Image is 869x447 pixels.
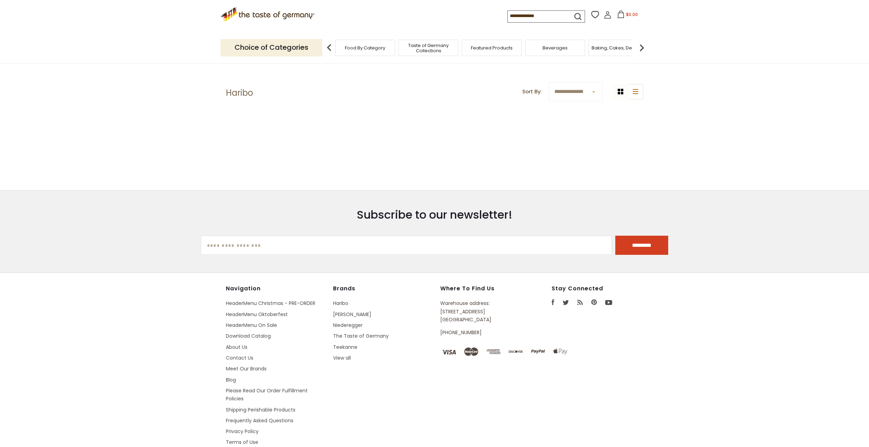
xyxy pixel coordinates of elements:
p: Choice of Categories [221,39,322,56]
a: Teekanne [333,344,357,351]
a: HeaderMenu On Sale [226,322,277,329]
p: [PHONE_NUMBER] [440,329,520,337]
h4: Where to find us [440,285,520,292]
p: Warehouse address: [STREET_ADDRESS] [GEOGRAPHIC_DATA] [440,299,520,324]
a: View all [333,354,351,361]
a: The Taste of Germany [333,332,389,339]
img: next arrow [635,41,649,55]
a: Blog [226,376,236,383]
h3: Subscribe to our newsletter! [201,208,668,222]
h1: Haribo [226,88,253,98]
h4: Stay Connected [552,285,643,292]
a: Frequently Asked Questions [226,417,293,424]
a: Contact Us [226,354,253,361]
h4: Brands [333,285,433,292]
a: [PERSON_NAME] [333,311,371,318]
a: About Us [226,344,247,351]
a: Shipping Perishable Products [226,406,295,413]
img: previous arrow [322,41,336,55]
a: Taste of Germany Collections [401,43,456,53]
a: Haribo [333,300,348,307]
a: Featured Products [471,45,513,50]
a: Baking, Cakes, Desserts [592,45,646,50]
button: $0.00 [613,10,642,21]
a: Terms of Use [226,439,258,446]
a: HeaderMenu Christmas - PRE-ORDER [226,300,315,307]
a: Download Catalog [226,332,271,339]
a: Meet Our Brands [226,365,267,372]
span: $0.00 [626,11,638,17]
h4: Navigation [226,285,326,292]
label: Sort By: [522,87,542,96]
a: Please Read Our Order Fulfillment Policies [226,387,308,402]
a: Niederegger [333,322,363,329]
a: Beverages [543,45,568,50]
a: Privacy Policy [226,428,259,435]
a: HeaderMenu Oktoberfest [226,311,288,318]
a: Food By Category [345,45,385,50]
